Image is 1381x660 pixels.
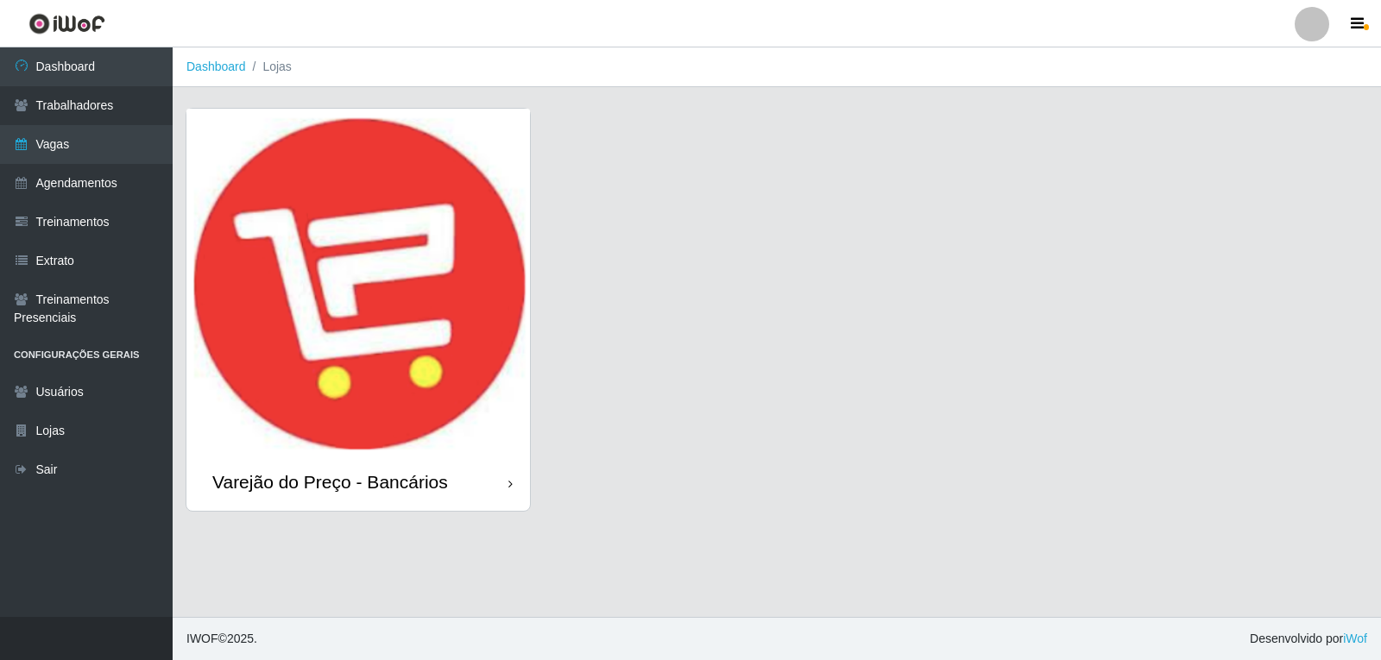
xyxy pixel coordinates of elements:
nav: breadcrumb [173,47,1381,87]
li: Lojas [246,58,292,76]
img: cardImg [186,109,530,454]
div: Varejão do Preço - Bancários [212,471,448,493]
img: CoreUI Logo [28,13,105,35]
span: IWOF [186,632,218,645]
span: © 2025 . [186,630,257,648]
a: Dashboard [186,60,246,73]
span: Desenvolvido por [1250,630,1367,648]
a: iWof [1343,632,1367,645]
